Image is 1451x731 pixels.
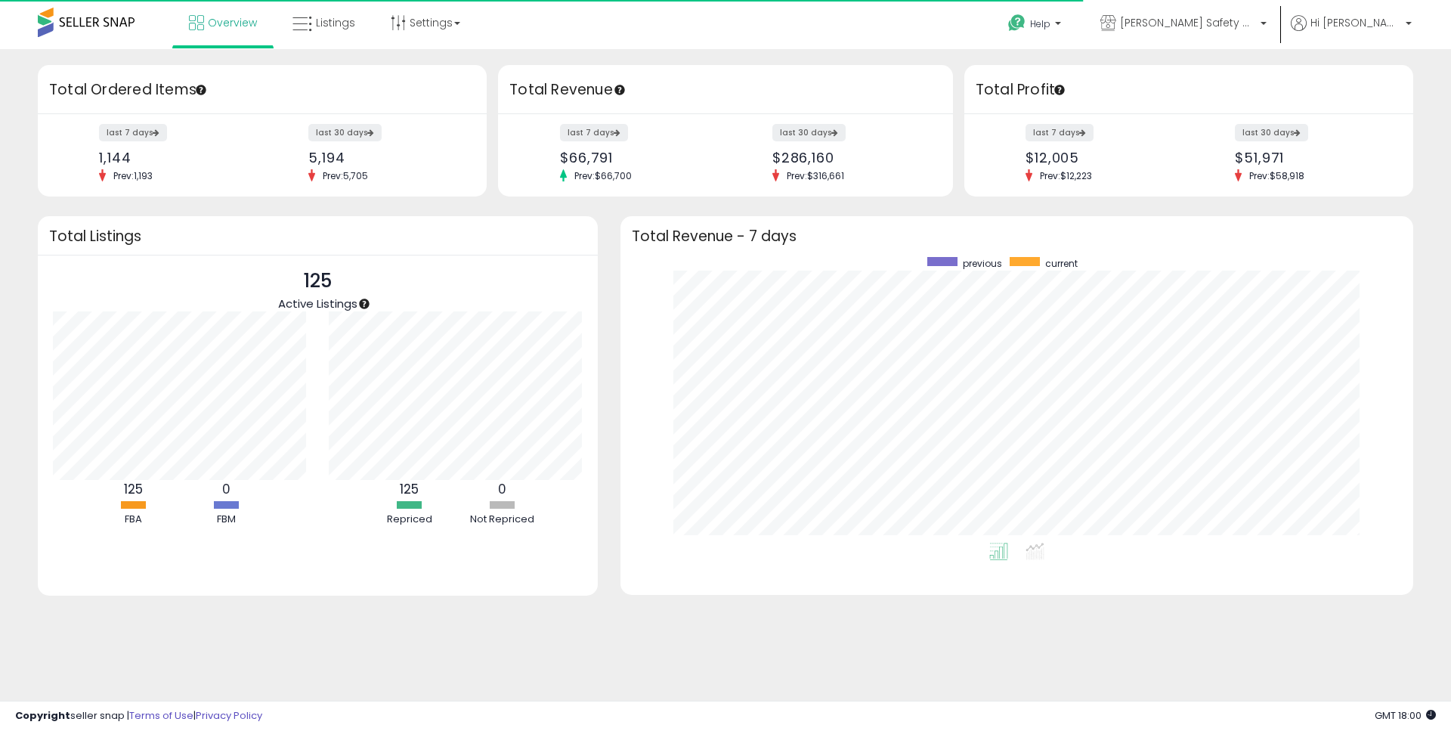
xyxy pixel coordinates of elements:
[1310,15,1401,30] span: Hi [PERSON_NAME]
[1235,150,1387,166] div: $51,971
[106,169,160,182] span: Prev: 1,193
[457,513,548,527] div: Not Repriced
[1053,83,1066,97] div: Tooltip anchor
[963,257,1002,270] span: previous
[1030,17,1050,30] span: Help
[315,169,376,182] span: Prev: 5,705
[1291,15,1412,49] a: Hi [PERSON_NAME]
[772,124,846,141] label: last 30 days
[1007,14,1026,33] i: Get Help
[560,124,628,141] label: last 7 days
[124,480,143,498] b: 125
[567,169,639,182] span: Prev: $66,700
[772,150,927,166] div: $286,160
[278,267,357,296] p: 125
[364,513,455,527] div: Repriced
[181,513,271,527] div: FBM
[613,83,626,97] div: Tooltip anchor
[49,79,475,101] h3: Total Ordered Items
[996,2,1076,49] a: Help
[308,150,460,166] div: 5,194
[308,124,382,141] label: last 30 days
[194,83,208,97] div: Tooltip anchor
[278,296,357,311] span: Active Listings
[1235,124,1308,141] label: last 30 days
[1026,150,1177,166] div: $12,005
[1120,15,1256,30] span: [PERSON_NAME] Safety & Supply
[1045,257,1078,270] span: current
[779,169,852,182] span: Prev: $316,661
[1026,124,1094,141] label: last 7 days
[99,124,167,141] label: last 7 days
[400,480,419,498] b: 125
[208,15,257,30] span: Overview
[99,150,251,166] div: 1,144
[632,231,1402,242] h3: Total Revenue - 7 days
[49,231,586,242] h3: Total Listings
[88,513,178,527] div: FBA
[509,79,942,101] h3: Total Revenue
[357,297,371,311] div: Tooltip anchor
[1032,169,1100,182] span: Prev: $12,223
[1242,169,1312,182] span: Prev: $58,918
[222,480,230,498] b: 0
[976,79,1402,101] h3: Total Profit
[498,480,506,498] b: 0
[316,15,355,30] span: Listings
[560,150,714,166] div: $66,791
